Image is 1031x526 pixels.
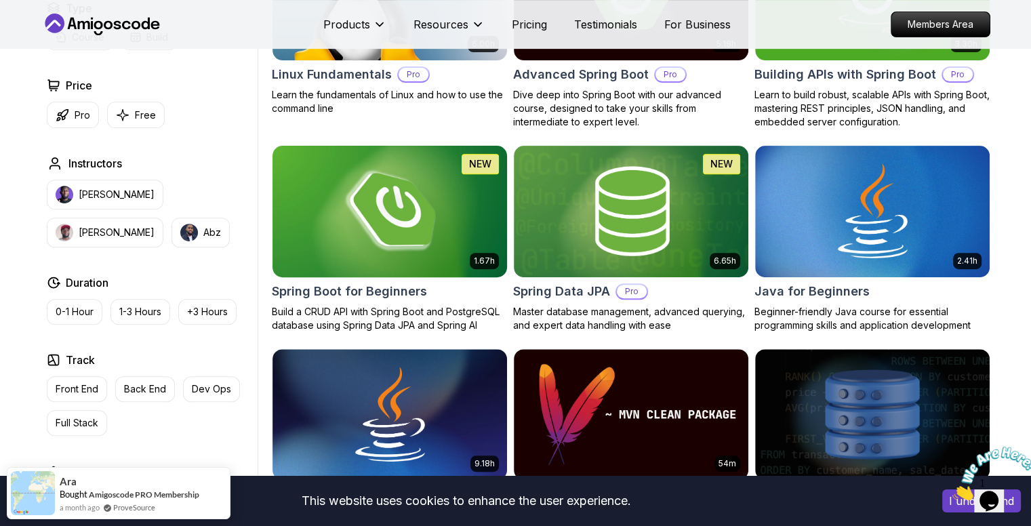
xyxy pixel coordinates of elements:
[754,65,936,84] h2: Building APIs with Spring Boot
[89,489,199,500] a: Amigoscode PRO Membership
[192,382,231,396] p: Dev Ops
[474,458,495,469] p: 9.18h
[266,142,512,280] img: Spring Boot for Beginners card
[891,12,990,37] p: Members Area
[66,463,94,479] h2: Level
[47,410,107,436] button: Full Stack
[75,108,90,122] p: Pro
[891,12,990,37] a: Members Area
[710,157,733,171] p: NEW
[119,305,161,319] p: 1-3 Hours
[719,458,736,469] p: 54m
[754,305,990,332] p: Beginner-friendly Java course for essential programming skills and application development
[513,305,749,332] p: Master database management, advanced querying, and expert data handling with ease
[947,441,1031,506] iframe: chat widget
[957,256,977,266] p: 2.41h
[514,349,748,481] img: Maven Essentials card
[413,16,485,43] button: Resources
[755,146,990,277] img: Java for Beginners card
[113,502,155,513] a: ProveSource
[272,282,427,301] h2: Spring Boot for Beginners
[272,65,392,84] h2: Linux Fundamentals
[47,102,99,128] button: Pro
[47,376,107,402] button: Front End
[68,155,122,171] h2: Instructors
[754,145,990,332] a: Java for Beginners card2.41hJava for BeginnersBeginner-friendly Java course for essential program...
[272,145,508,332] a: Spring Boot for Beginners card1.67hNEWSpring Boot for BeginnersBuild a CRUD API with Spring Boot ...
[66,275,108,291] h2: Duration
[135,108,156,122] p: Free
[66,77,92,94] h2: Price
[47,180,163,209] button: instructor img[PERSON_NAME]
[513,282,610,301] h2: Spring Data JPA
[474,256,495,266] p: 1.67h
[323,16,370,33] p: Products
[514,146,748,277] img: Spring Data JPA card
[272,349,507,481] img: Java for Developers card
[187,305,228,319] p: +3 Hours
[47,299,102,325] button: 0-1 Hour
[469,157,491,171] p: NEW
[413,16,468,33] p: Resources
[203,226,221,239] p: Abz
[60,476,77,487] span: Ara
[11,471,55,515] img: provesource social proof notification image
[56,416,98,430] p: Full Stack
[56,186,73,203] img: instructor img
[942,489,1021,512] button: Accept cookies
[714,256,736,266] p: 6.65h
[399,68,428,81] p: Pro
[66,352,95,368] h2: Track
[512,16,547,33] a: Pricing
[664,16,731,33] a: For Business
[107,102,165,128] button: Free
[110,299,170,325] button: 1-3 Hours
[755,349,990,481] img: Advanced Databases card
[60,489,87,500] span: Bought
[272,88,508,115] p: Learn the fundamentals of Linux and how to use the command line
[115,376,175,402] button: Back End
[171,218,230,247] button: instructor imgAbz
[56,305,94,319] p: 0-1 Hour
[60,502,100,513] span: a month ago
[47,218,163,247] button: instructor img[PERSON_NAME]
[79,226,155,239] p: [PERSON_NAME]
[56,382,98,396] p: Front End
[513,65,649,84] h2: Advanced Spring Boot
[180,224,198,241] img: instructor img
[754,88,990,129] p: Learn to build robust, scalable APIs with Spring Boot, mastering REST principles, JSON handling, ...
[574,16,637,33] a: Testimonials
[5,5,11,17] span: 1
[323,16,386,43] button: Products
[178,299,237,325] button: +3 Hours
[183,376,240,402] button: Dev Ops
[79,188,155,201] p: [PERSON_NAME]
[272,305,508,332] p: Build a CRUD API with Spring Boot and PostgreSQL database using Spring Data JPA and Spring AI
[617,285,647,298] p: Pro
[754,282,870,301] h2: Java for Beginners
[56,224,73,241] img: instructor img
[513,88,749,129] p: Dive deep into Spring Boot with our advanced course, designed to take your skills from intermedia...
[513,145,749,332] a: Spring Data JPA card6.65hNEWSpring Data JPAProMaster database management, advanced querying, and ...
[124,382,166,396] p: Back End
[655,68,685,81] p: Pro
[5,5,89,59] img: Chat attention grabber
[943,68,973,81] p: Pro
[10,486,922,516] div: This website uses cookies to enhance the user experience.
